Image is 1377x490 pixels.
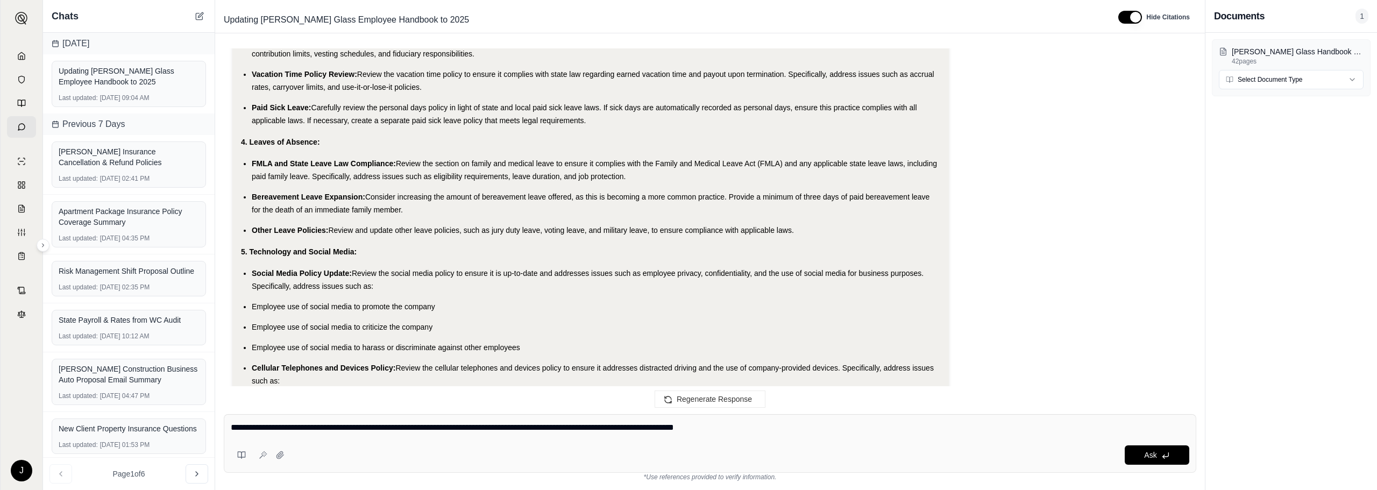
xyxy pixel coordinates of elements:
[7,174,36,196] a: Policy Comparisons
[1125,445,1189,465] button: Ask
[1214,9,1265,24] h3: Documents
[252,269,352,278] span: Social Media Policy Update:
[252,364,395,372] span: Cellular Telephones and Devices Policy:
[1146,13,1190,22] span: Hide Citations
[252,193,929,214] span: Consider increasing the amount of bereavement leave offered, as this is becoming a more common pr...
[59,423,199,434] div: New Client Property Insurance Questions
[7,280,36,301] a: Contract Analysis
[1144,451,1156,459] span: Ask
[59,283,199,292] div: [DATE] 02:35 PM
[7,93,36,114] a: Prompt Library
[219,11,473,29] span: Updating [PERSON_NAME] Glass Employee Handbook to 2025
[59,283,98,292] span: Last updated:
[252,159,396,168] span: FMLA and State Leave Law Compliance:
[113,468,145,479] span: Page 1 of 6
[7,151,36,172] a: Single Policy
[59,441,98,449] span: Last updated:
[7,198,36,219] a: Claim Coverage
[252,193,365,201] span: Bereavement Leave Expansion:
[59,206,199,228] div: Apartment Package Insurance Policy Coverage Summary
[7,69,36,90] a: Documents Vault
[59,234,199,243] div: [DATE] 04:35 PM
[59,174,98,183] span: Last updated:
[59,392,199,400] div: [DATE] 04:47 PM
[59,332,199,340] div: [DATE] 10:12 AM
[59,332,98,340] span: Last updated:
[7,222,36,243] a: Custom Report
[59,234,98,243] span: Last updated:
[15,12,28,25] img: Expand sidebar
[59,364,199,385] div: [PERSON_NAME] Construction Business Auto Proposal Email Summary
[59,174,199,183] div: [DATE] 02:41 PM
[328,226,793,235] span: Review and update other leave policies, such as jury duty leave, voting leave, and military leave...
[252,323,432,331] span: Employee use of social media to criticize the company
[59,441,199,449] div: [DATE] 01:53 PM
[1232,57,1364,66] p: 42 pages
[11,8,32,29] button: Expand sidebar
[59,315,199,325] div: State Payroll & Rates from WC Audit
[7,116,36,138] a: Chat
[252,103,311,112] span: Paid Sick Leave:
[37,239,49,252] button: Expand sidebar
[252,302,435,311] span: Employee use of social media to promote the company
[7,245,36,267] a: Coverage Table
[252,37,924,58] span: Review the section on the 401(k) retirement plan to ensure it complies with the latest IRS regula...
[252,103,917,125] span: Carefully review the personal days policy in light of state and local paid sick leave laws. If si...
[1355,9,1368,24] span: 1
[193,10,206,23] button: New Chat
[7,45,36,67] a: Home
[252,343,520,352] span: Employee use of social media to harass or discriminate against other employees
[11,460,32,481] div: J
[655,390,765,408] button: Regenerate Response
[59,66,199,87] div: Updating [PERSON_NAME] Glass Employee Handbook to 2025
[252,269,924,290] span: Review the social media policy to ensure it is up-to-date and addresses issues such as employee p...
[43,113,215,135] div: Previous 7 Days
[252,70,934,91] span: Review the vacation time policy to ensure it complies with state law regarding earned vacation ti...
[7,303,36,325] a: Legal Search Engine
[224,473,1196,481] div: *Use references provided to verify information.
[252,226,328,235] span: Other Leave Policies:
[52,9,79,24] span: Chats
[59,94,199,102] div: [DATE] 09:04 AM
[1232,46,1364,57] p: Alderfer Glass Handbook -Final Revised -v18.pdf
[677,395,752,403] span: Regenerate Response
[241,138,320,146] strong: 4. Leaves of Absence:
[1219,46,1364,66] button: [PERSON_NAME] Glass Handbook -Final Revised -v18.pdf42pages
[252,70,357,79] span: Vacation Time Policy Review:
[59,94,98,102] span: Last updated:
[241,247,357,256] strong: 5. Technology and Social Media:
[252,364,934,385] span: Review the cellular telephones and devices policy to ensure it addresses distracted driving and t...
[252,159,937,181] span: Review the section on family and medical leave to ensure it complies with the Family and Medical ...
[59,392,98,400] span: Last updated:
[59,146,199,168] div: [PERSON_NAME] Insurance Cancellation & Refund Policies
[219,11,1105,29] div: Edit Title
[59,266,199,276] div: Risk Management Shift Proposal Outline
[43,33,215,54] div: [DATE]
